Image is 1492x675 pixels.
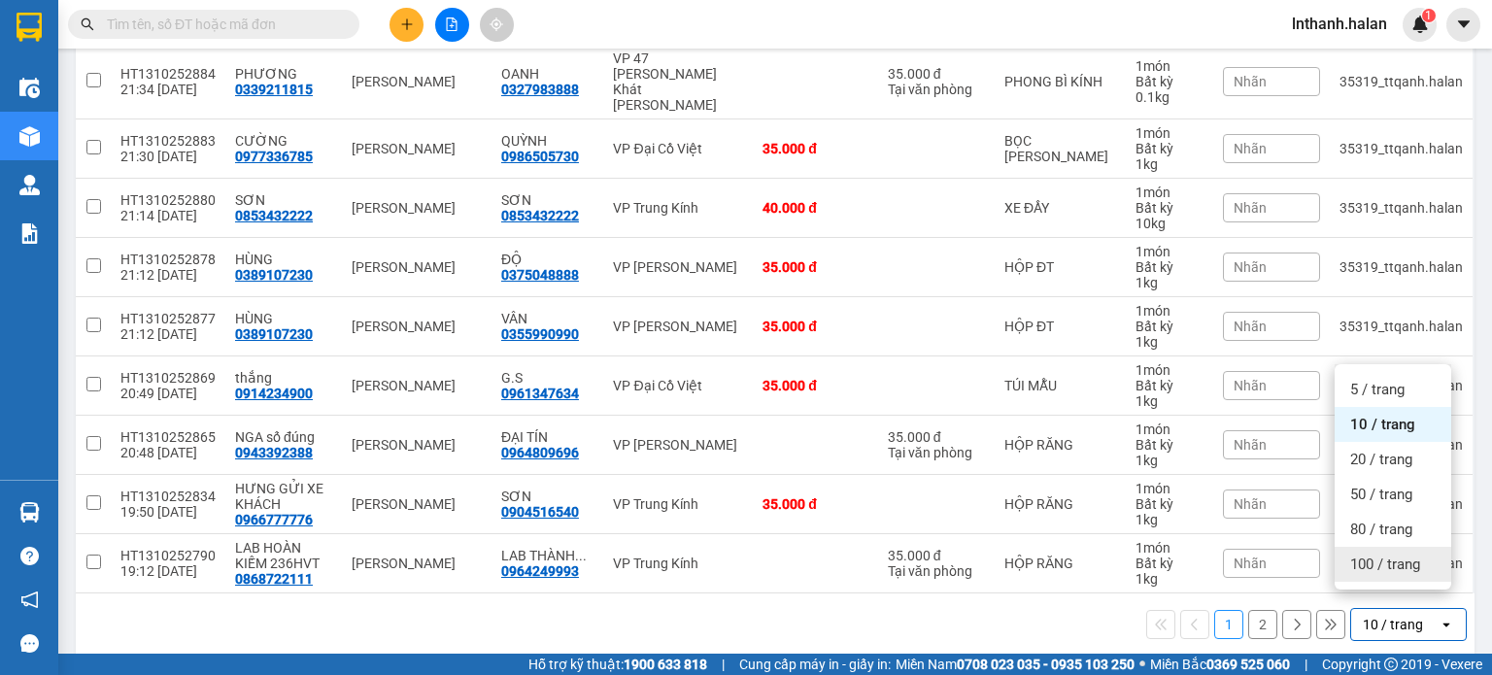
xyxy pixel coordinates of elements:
[957,657,1135,672] strong: 0708 023 035 - 0935 103 250
[435,8,469,42] button: file-add
[1234,74,1267,89] span: Nhãn
[352,556,482,571] div: [PERSON_NAME]
[501,370,594,386] div: G.S
[1234,437,1267,453] span: Nhãn
[120,370,216,386] div: HT1310252869
[1136,453,1204,468] div: 1 kg
[1136,378,1204,393] div: Bất kỳ
[1004,378,1115,393] div: TÚI MẪU
[352,496,482,512] div: [PERSON_NAME]
[235,311,332,326] div: HÙNG
[1455,16,1473,33] span: caret-down
[613,496,743,512] div: VP Trung Kính
[120,386,216,401] div: 20:49 [DATE]
[235,252,332,267] div: HÙNG
[235,267,313,283] div: 0389107230
[1139,660,1145,668] span: ⚪️
[1276,12,1403,36] span: lnthanh.halan
[235,429,332,445] div: NGA số đúng
[235,133,332,149] div: CƯỜNG
[888,445,985,460] div: Tại văn phòng
[501,208,579,223] div: 0853432222
[120,66,216,82] div: HT1310252884
[352,259,482,275] div: [PERSON_NAME]
[235,512,313,527] div: 0966777776
[107,14,336,35] input: Tìm tên, số ĐT hoặc mã đơn
[763,496,868,512] div: 35.000 đ
[501,445,579,460] div: 0964809696
[1136,156,1204,172] div: 1 kg
[1350,485,1412,504] span: 50 / trang
[501,267,579,283] div: 0375048888
[888,66,985,82] div: 35.000 đ
[1234,141,1267,156] span: Nhãn
[1136,89,1204,105] div: 0.1 kg
[235,445,313,460] div: 0943392388
[1206,657,1290,672] strong: 0369 525 060
[1136,275,1204,290] div: 1 kg
[1425,9,1432,22] span: 1
[763,141,868,156] div: 35.000 đ
[352,437,482,453] div: [PERSON_NAME]
[490,17,503,31] span: aim
[888,82,985,97] div: Tại văn phòng
[1136,512,1204,527] div: 1 kg
[501,386,579,401] div: 0961347634
[1422,9,1436,22] sup: 1
[896,654,1135,675] span: Miền Nam
[1234,259,1267,275] span: Nhãn
[613,259,743,275] div: VP [PERSON_NAME]
[613,141,743,156] div: VP Đại Cồ Việt
[1136,200,1204,216] div: Bất kỳ
[501,563,579,579] div: 0964249993
[1363,615,1423,634] div: 10 / trang
[1004,133,1115,164] div: BỌC LINH KIỆN
[81,17,94,31] span: search
[480,8,514,42] button: aim
[1136,319,1204,334] div: Bất kỳ
[1248,610,1277,639] button: 2
[400,17,414,31] span: plus
[120,429,216,445] div: HT1310252865
[120,563,216,579] div: 19:12 [DATE]
[501,326,579,342] div: 0355990990
[501,149,579,164] div: 0986505730
[1234,556,1267,571] span: Nhãn
[120,82,216,97] div: 21:34 [DATE]
[1350,450,1412,469] span: 20 / trang
[1305,654,1307,675] span: |
[501,489,594,504] div: SƠN
[235,571,313,587] div: 0868722111
[1136,58,1204,74] div: 1 món
[1136,556,1204,571] div: Bất kỳ
[1004,496,1115,512] div: HỘP RĂNG
[1136,362,1204,378] div: 1 món
[1339,319,1463,334] div: 35319_ttqanh.halan
[501,192,594,208] div: SƠN
[1004,556,1115,571] div: HỘP RĂNG
[390,8,424,42] button: plus
[120,445,216,460] div: 20:48 [DATE]
[1004,319,1115,334] div: HỘP ĐT
[1439,617,1454,632] svg: open
[1350,555,1420,574] span: 100 / trang
[120,489,216,504] div: HT1310252834
[1350,520,1412,539] span: 80 / trang
[1234,319,1267,334] span: Nhãn
[1136,422,1204,437] div: 1 món
[1335,364,1451,590] ul: Menu
[763,378,868,393] div: 35.000 đ
[1214,610,1243,639] button: 1
[613,319,743,334] div: VP [PERSON_NAME]
[120,208,216,223] div: 21:14 [DATE]
[1136,437,1204,453] div: Bất kỳ
[1004,437,1115,453] div: HỘP RĂNG
[19,126,40,147] img: warehouse-icon
[120,548,216,563] div: HT1310252790
[1136,185,1204,200] div: 1 món
[1446,8,1480,42] button: caret-down
[19,502,40,523] img: warehouse-icon
[763,259,868,275] div: 35.000 đ
[501,504,579,520] div: 0904516540
[1339,200,1463,216] div: 35319_ttqanh.halan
